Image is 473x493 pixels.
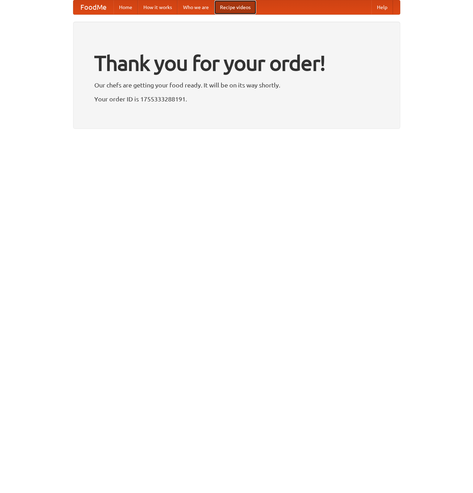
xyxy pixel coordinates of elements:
[138,0,178,14] a: How it works
[113,0,138,14] a: Home
[94,80,379,90] p: Our chefs are getting your food ready. It will be on its way shortly.
[214,0,256,14] a: Recipe videos
[94,94,379,104] p: Your order ID is 1755333288191.
[371,0,393,14] a: Help
[178,0,214,14] a: Who we are
[94,46,379,80] h1: Thank you for your order!
[73,0,113,14] a: FoodMe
